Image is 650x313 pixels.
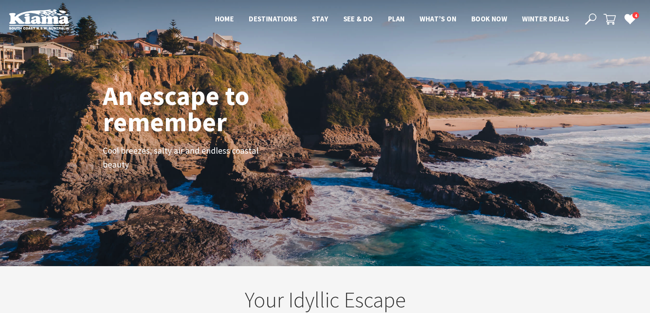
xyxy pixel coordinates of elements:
[632,12,639,19] span: 4
[388,14,405,23] span: Plan
[208,13,576,25] nav: Main Menu
[312,14,328,23] span: Stay
[420,14,456,23] span: What’s On
[522,14,569,23] span: Winter Deals
[103,144,272,172] p: Cool breezes, salty air and endless coastal beauty
[215,14,234,23] span: Home
[9,9,69,30] img: Kiama Logo
[249,14,297,23] span: Destinations
[471,14,507,23] span: Book now
[343,14,373,23] span: See & Do
[624,13,635,24] a: 4
[103,82,309,135] h1: An escape to remember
